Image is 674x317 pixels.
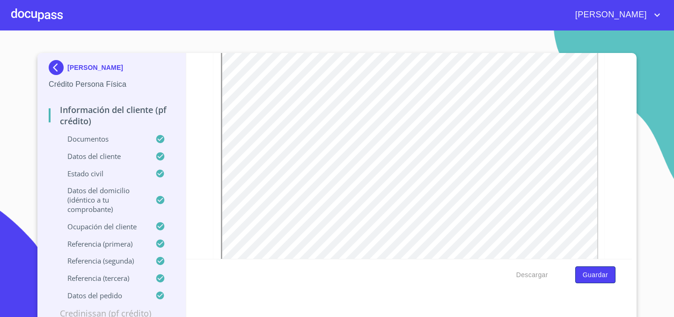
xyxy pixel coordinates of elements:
[49,151,155,161] p: Datos del cliente
[49,79,175,90] p: Crédito Persona Física
[49,60,175,79] div: [PERSON_NAME]
[49,104,175,127] p: Información del cliente (PF crédito)
[49,256,155,265] p: Referencia (segunda)
[49,222,155,231] p: Ocupación del Cliente
[49,186,155,214] p: Datos del domicilio (idéntico a tu comprobante)
[49,291,155,300] p: Datos del pedido
[568,8,652,23] span: [PERSON_NAME]
[516,269,548,281] span: Descargar
[49,134,155,143] p: Documentos
[221,41,599,294] iframe: Comprobante de Ingresos mes 2
[49,239,155,249] p: Referencia (primera)
[49,169,155,178] p: Estado Civil
[49,60,67,75] img: Docupass spot blue
[513,266,552,284] button: Descargar
[583,269,608,281] span: Guardar
[568,8,663,23] button: account of current user
[575,266,615,284] button: Guardar
[67,64,123,71] p: [PERSON_NAME]
[49,273,155,283] p: Referencia (tercera)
